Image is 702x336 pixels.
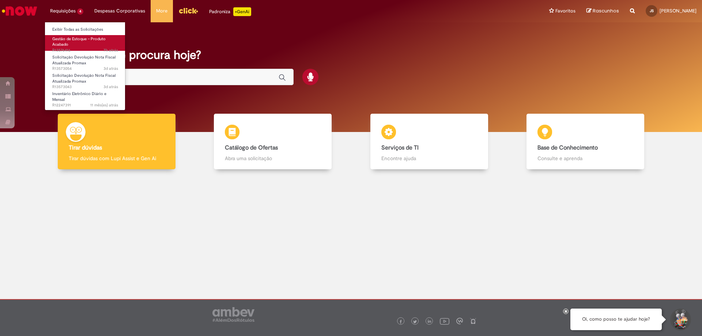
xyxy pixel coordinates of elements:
span: Solicitação Devolução Nota Fiscal Atualizada Promax [52,73,116,84]
span: Inventário Eletrônico Diário e Mensal [52,91,106,102]
span: Despesas Corporativas [94,7,145,15]
span: R13573043 [52,84,118,90]
span: 3d atrás [103,84,118,90]
a: Exibir Todas as Solicitações [45,26,125,34]
span: JS [650,8,654,13]
img: logo_footer_naosei.png [470,318,476,324]
a: Aberto R13573043 : Solicitação Devolução Nota Fiscal Atualizada Promax [45,72,125,87]
img: logo_footer_youtube.png [440,316,449,326]
p: Tirar dúvidas com Lupi Assist e Gen Ai [69,155,165,162]
img: logo_footer_ambev_rotulo_gray.png [212,307,254,322]
span: Gestão de Estoque – Produto Acabado [52,36,106,48]
span: 7h atrás [103,48,118,53]
a: Aberto R13576416 : Gestão de Estoque – Produto Acabado [45,35,125,51]
span: R13576416 [52,48,118,53]
a: Tirar dúvidas Tirar dúvidas com Lupi Assist e Gen Ai [38,114,195,170]
span: 11 mês(es) atrás [90,102,118,108]
a: Rascunhos [586,8,619,15]
p: Consulte e aprenda [537,155,633,162]
span: Rascunhos [593,7,619,14]
ul: Requisições [45,22,125,110]
time: 27/09/2025 13:06:51 [103,84,118,90]
span: R13573054 [52,66,118,72]
img: click_logo_yellow_360x200.png [178,5,198,16]
div: Padroniza [209,7,251,16]
p: +GenAi [233,7,251,16]
time: 29/09/2025 12:00:50 [103,48,118,53]
time: 07/11/2024 20:08:58 [90,102,118,108]
span: More [156,7,167,15]
span: [PERSON_NAME] [660,8,697,14]
span: 3d atrás [103,66,118,71]
a: Aberto R12247391 : Inventário Eletrônico Diário e Mensal [45,90,125,106]
b: Base de Conhecimento [537,144,598,151]
h2: O que você procura hoje? [63,49,639,61]
b: Tirar dúvidas [69,144,102,151]
span: R12247391 [52,102,118,108]
img: logo_footer_twitter.png [413,320,417,324]
div: Oi, como posso te ajudar hoje? [570,309,662,330]
b: Catálogo de Ofertas [225,144,278,151]
img: logo_footer_facebook.png [399,320,403,324]
img: logo_footer_workplace.png [456,318,463,324]
span: Solicitação Devolução Nota Fiscal Atualizada Promax [52,54,116,66]
b: Serviços de TI [381,144,419,151]
span: 4 [77,8,83,15]
a: Serviços de TI Encontre ajuda [351,114,507,170]
a: Base de Conhecimento Consulte e aprenda [507,114,664,170]
img: logo_footer_linkedin.png [428,320,431,324]
span: Requisições [50,7,76,15]
p: Encontre ajuda [381,155,477,162]
p: Abra uma solicitação [225,155,321,162]
span: Favoritos [555,7,575,15]
time: 27/09/2025 13:20:37 [103,66,118,71]
a: Catálogo de Ofertas Abra uma solicitação [195,114,351,170]
img: ServiceNow [1,4,38,18]
button: Iniciar Conversa de Suporte [669,309,691,331]
a: Aberto R13573054 : Solicitação Devolução Nota Fiscal Atualizada Promax [45,53,125,69]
